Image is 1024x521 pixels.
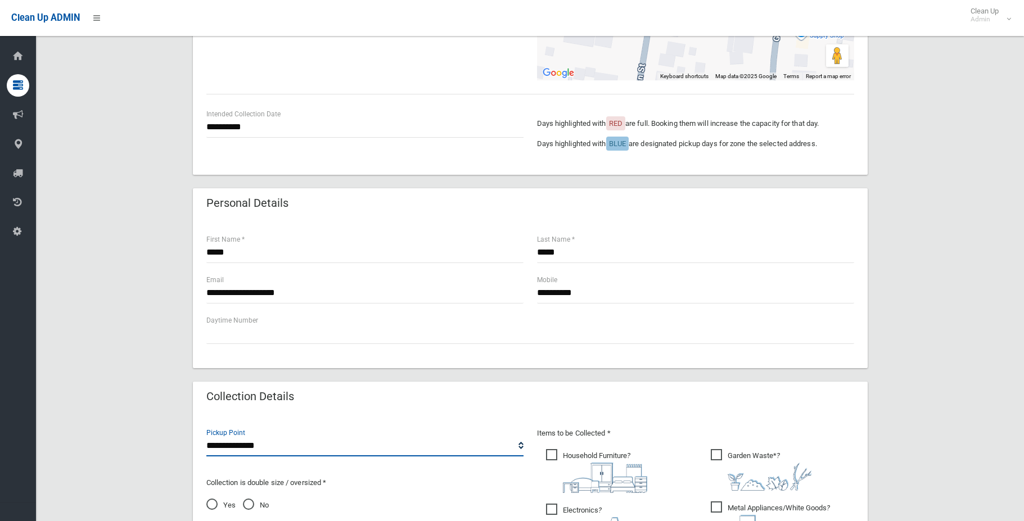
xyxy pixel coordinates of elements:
span: RED [609,119,622,128]
p: Items to be Collected * [537,427,854,440]
i: ? [563,451,647,493]
p: Days highlighted with are designated pickup days for zone the selected address. [537,137,854,151]
span: Clean Up [965,7,1010,24]
img: Google [540,66,577,80]
span: Clean Up ADMIN [11,12,80,23]
p: Days highlighted with are full. Booking them will increase the capacity for that day. [537,117,854,130]
span: BLUE [609,139,626,148]
header: Personal Details [193,192,302,214]
header: Collection Details [193,386,308,407]
span: Yes [206,499,236,512]
small: Admin [971,15,999,24]
button: Drag Pegman onto the map to open Street View [826,44,849,67]
p: Collection is double size / oversized * [206,476,524,490]
a: Report a map error [806,73,851,79]
button: Keyboard shortcuts [660,73,709,80]
span: Garden Waste* [711,449,812,491]
img: 4fd8a5c772b2c999c83690221e5242e0.png [728,463,812,491]
span: Map data ©2025 Google [715,73,777,79]
span: Household Furniture [546,449,647,493]
i: ? [728,451,812,491]
img: aa9efdbe659d29b613fca23ba79d85cb.png [563,463,647,493]
a: Open this area in Google Maps (opens a new window) [540,66,577,80]
span: No [243,499,269,512]
a: Terms (opens in new tab) [783,73,799,79]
